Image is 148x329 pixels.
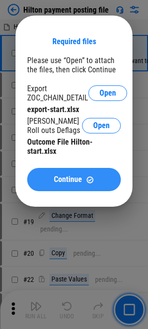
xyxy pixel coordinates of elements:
[86,176,94,184] img: Continue
[27,168,121,191] button: ContinueContinue
[27,105,121,114] div: export-start.xlsx
[27,116,82,135] div: [PERSON_NAME] Roll outs Deflags
[52,37,96,46] div: Required files
[27,84,88,102] div: Export ZOC_CHAIN_DETAIL
[82,118,121,133] button: Open
[88,85,127,101] button: Open
[54,176,82,183] span: Continue
[27,56,121,74] div: Please use “Open” to attach the files, then click Continue
[93,122,110,130] span: Open
[99,89,116,97] span: Open
[27,137,121,156] div: Outcome File Hilton-start.xlsx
